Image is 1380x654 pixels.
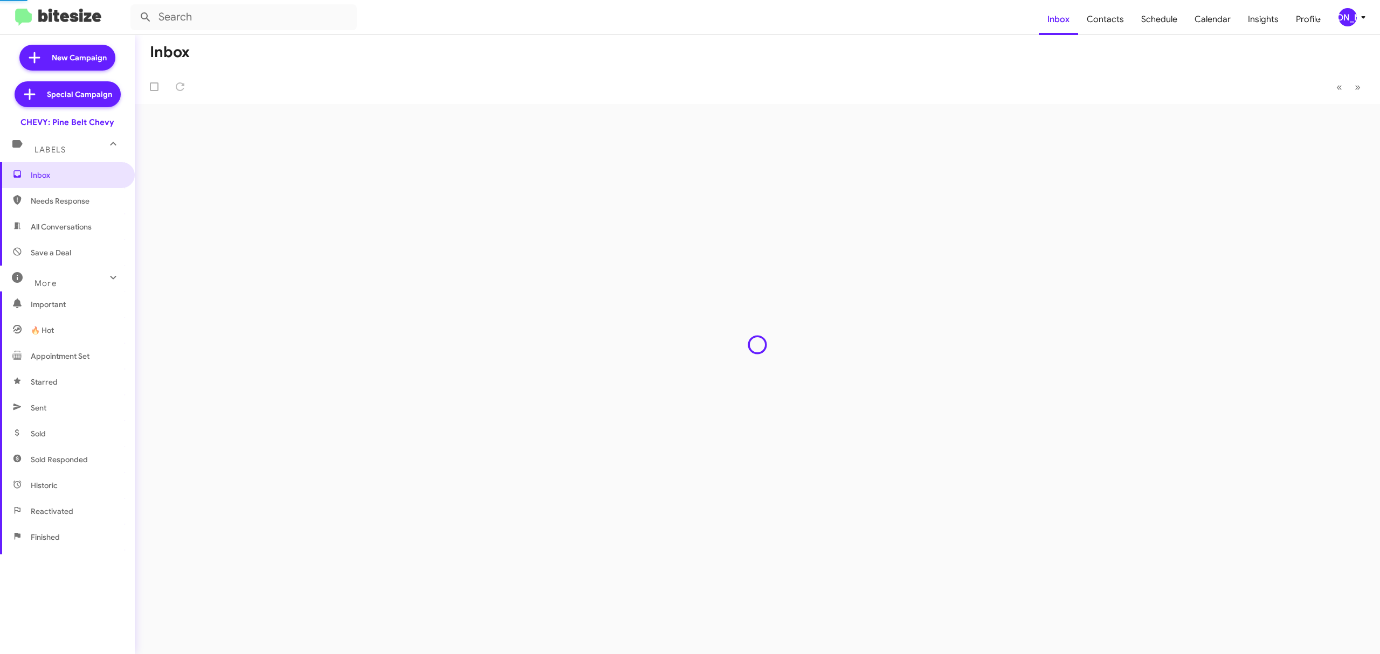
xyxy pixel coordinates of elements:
h1: Inbox [150,44,190,61]
span: Appointment Set [31,351,89,361]
span: Starred [31,377,58,387]
span: 🔥 Hot [31,325,54,336]
div: CHEVY: Pine Belt Chevy [20,117,114,128]
a: Schedule [1133,4,1186,35]
button: Previous [1330,76,1349,98]
span: Save a Deal [31,247,71,258]
a: Calendar [1186,4,1239,35]
span: Special Campaign [47,89,112,100]
a: Contacts [1078,4,1133,35]
span: Sent [31,402,46,413]
a: New Campaign [19,45,115,71]
span: Sold Responded [31,454,88,465]
span: Labels [34,145,66,155]
span: Inbox [31,170,122,180]
nav: Page navigation example [1330,76,1367,98]
a: Special Campaign [15,81,121,107]
button: [PERSON_NAME] [1329,8,1368,26]
a: Inbox [1039,4,1078,35]
a: Insights [1239,4,1287,35]
span: Sold [31,428,46,439]
span: Important [31,299,122,310]
input: Search [130,4,357,30]
span: Needs Response [31,196,122,206]
span: « [1336,80,1342,94]
span: More [34,279,57,288]
span: » [1355,80,1361,94]
span: Finished [31,532,60,542]
span: Reactivated [31,506,73,517]
a: Profile [1287,4,1329,35]
div: [PERSON_NAME] [1338,8,1357,26]
span: New Campaign [52,52,107,63]
span: Historic [31,480,58,491]
button: Next [1348,76,1367,98]
span: All Conversations [31,221,92,232]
